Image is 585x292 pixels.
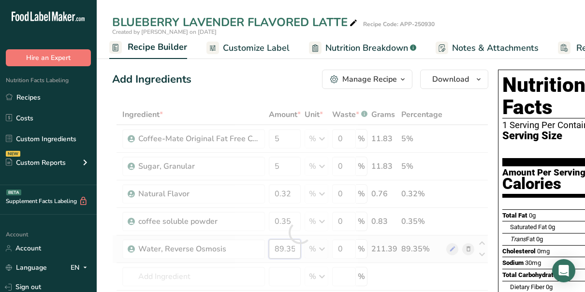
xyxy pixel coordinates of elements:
span: Created by [PERSON_NAME] on [DATE] [112,28,217,36]
span: Total Fat [502,212,527,219]
button: Manage Recipe [322,70,412,89]
span: 30mg [525,259,541,266]
span: Serving Size [502,130,562,154]
a: Nutrition Breakdown [309,37,416,59]
span: Fat [510,235,535,243]
span: Dietary Fiber [510,283,544,291]
span: Sodium [502,259,524,266]
div: EN [71,262,91,274]
span: 0g [546,283,553,291]
div: Manage Recipe [342,73,397,85]
div: NEW [6,151,20,157]
span: Total Carbohydrate [502,271,557,278]
a: Recipe Builder [109,36,187,59]
div: BETA [6,190,21,195]
a: Notes & Attachments [436,37,539,59]
a: Language [6,259,47,276]
span: Customize Label [223,42,290,55]
a: Customize Label [206,37,290,59]
i: Trans [510,235,526,243]
span: 0mg [537,248,550,255]
span: Notes & Attachments [452,42,539,55]
button: Download [420,70,488,89]
span: Cholesterol [502,248,536,255]
div: Recipe Code: APP-250930 [363,20,435,29]
div: Add Ingredients [112,72,191,88]
span: Saturated Fat [510,223,547,231]
div: Open Intercom Messenger [552,259,575,282]
span: 0g [529,212,536,219]
span: 0g [536,235,543,243]
button: Hire an Expert [6,49,91,66]
span: Download [432,73,469,85]
span: Nutrition Breakdown [325,42,408,55]
div: Custom Reports [6,158,66,168]
span: Recipe Builder [128,41,187,54]
span: 0g [548,223,555,231]
div: BLUEBERRY LAVENDER FLAVORED LATTE [112,14,359,31]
